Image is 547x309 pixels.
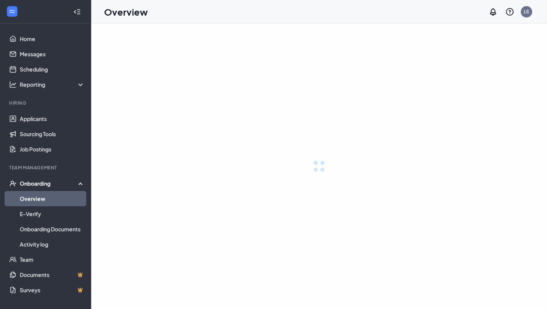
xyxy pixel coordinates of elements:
[20,252,85,267] a: Team
[9,81,17,88] svg: Analysis
[8,8,16,15] svg: WorkstreamLogo
[524,8,529,15] div: LS
[20,46,85,62] a: Messages
[505,7,514,16] svg: QuestionInfo
[9,180,17,187] svg: UserCheck
[20,282,85,298] a: SurveysCrown
[20,62,85,77] a: Scheduling
[9,100,83,106] div: Hiring
[104,5,148,18] h1: Overview
[20,267,85,282] a: DocumentsCrown
[20,221,85,237] a: Onboarding Documents
[20,126,85,142] a: Sourcing Tools
[489,7,498,16] svg: Notifications
[20,111,85,126] a: Applicants
[20,180,85,187] div: Onboarding
[9,164,83,171] div: Team Management
[20,81,85,88] div: Reporting
[20,142,85,157] a: Job Postings
[20,31,85,46] a: Home
[73,8,81,16] svg: Collapse
[20,206,85,221] a: E-Verify
[20,191,85,206] a: Overview
[20,237,85,252] a: Activity log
